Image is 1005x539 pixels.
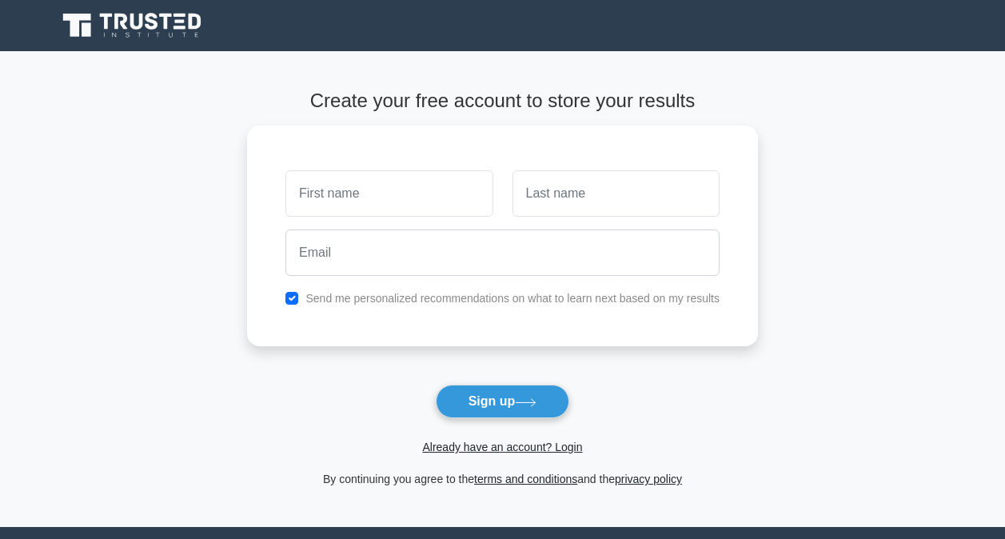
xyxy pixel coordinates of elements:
input: First name [285,170,493,217]
a: Already have an account? Login [422,441,582,453]
input: Last name [512,170,720,217]
div: By continuing you agree to the and the [237,469,768,489]
label: Send me personalized recommendations on what to learn next based on my results [305,292,720,305]
input: Email [285,230,720,276]
a: privacy policy [615,473,682,485]
h4: Create your free account to store your results [247,90,758,113]
button: Sign up [436,385,570,418]
a: terms and conditions [474,473,577,485]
